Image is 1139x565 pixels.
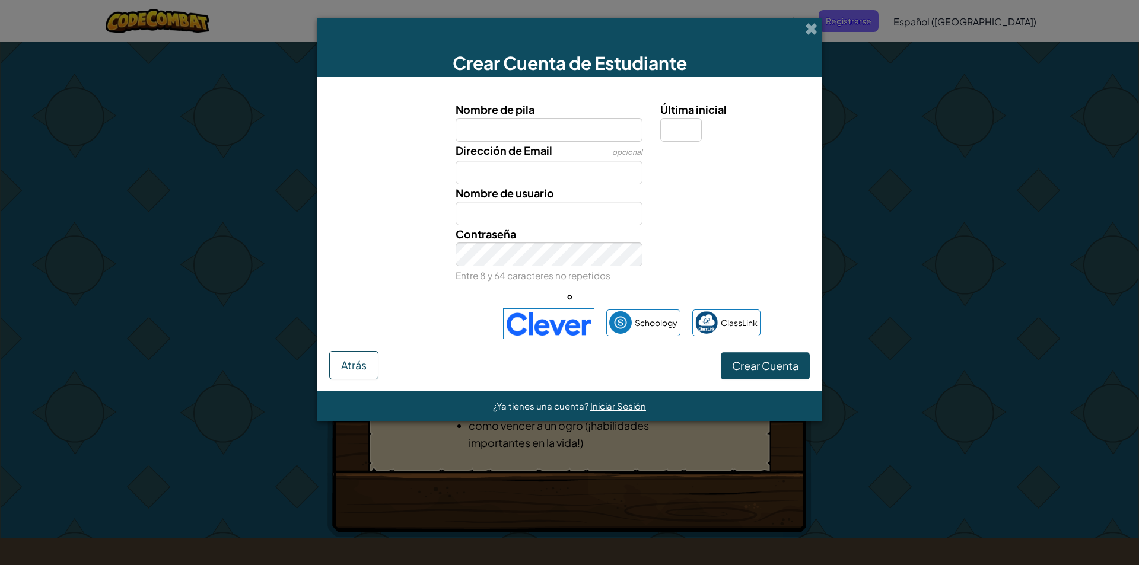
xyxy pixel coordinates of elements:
[456,270,610,281] small: Entre 8 y 64 caracteres no repetidos
[329,351,378,379] button: Atrás
[721,352,810,379] button: Crear Cuenta
[373,311,497,337] iframe: Botón de Acceder con Google
[612,148,642,157] span: opcional
[503,308,594,339] img: clever-logo-blue.png
[453,52,687,74] span: Crear Cuenta de Estudiante
[456,227,516,241] span: Contraseña
[493,400,590,411] span: ¿Ya tienes una cuenta?
[660,103,727,116] span: Última inicial
[341,358,367,372] span: Atrás
[635,314,677,331] span: Schoology
[721,314,758,331] span: ClassLink
[590,400,646,411] a: Iniciar Sesión
[609,311,632,334] img: schoology.png
[456,186,554,200] span: Nombre de usuario
[561,288,578,305] span: o
[456,103,534,116] span: Nombre de pila
[695,311,718,334] img: classlink-logo-small.png
[732,359,798,372] span: Crear Cuenta
[456,143,552,157] span: Dirección de Email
